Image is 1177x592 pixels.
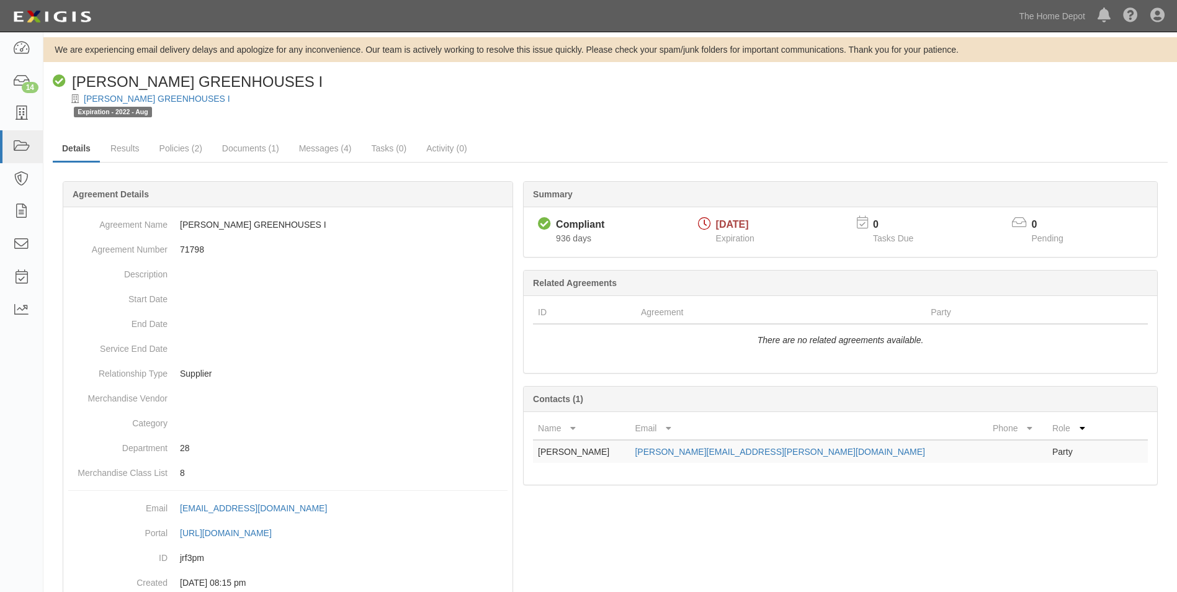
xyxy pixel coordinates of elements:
[68,361,508,386] dd: Supplier
[716,219,749,230] span: [DATE]
[68,312,168,330] dt: End Date
[556,218,604,232] div: Compliant
[72,73,323,90] span: [PERSON_NAME] GREENHOUSES I
[74,107,152,117] span: Expiration - 2022 - Aug
[68,237,168,256] dt: Agreement Number
[73,189,149,199] b: Agreement Details
[873,233,913,243] span: Tasks Due
[68,287,168,305] dt: Start Date
[68,460,168,479] dt: Merchandise Class List
[988,417,1047,440] th: Phone
[533,301,636,324] th: ID
[556,233,591,243] span: Since 02/09/2023
[180,467,508,479] p: 8
[533,394,583,404] b: Contacts (1)
[68,336,168,355] dt: Service End Date
[101,136,149,161] a: Results
[417,136,476,161] a: Activity (0)
[84,94,230,104] a: [PERSON_NAME] GREENHOUSES I
[758,335,924,345] i: There are no related agreements available.
[9,6,95,28] img: logo-5460c22ac91f19d4615b14bd174203de0afe785f0fc80cf4dbbc73dc1793850b.png
[150,136,212,161] a: Policies (2)
[180,528,285,538] a: [URL][DOMAIN_NAME]
[68,411,168,429] dt: Category
[68,496,168,514] dt: Email
[1047,440,1098,463] td: Party
[1047,417,1098,440] th: Role
[873,218,929,232] p: 0
[180,442,508,454] p: 28
[53,136,100,163] a: Details
[68,545,168,564] dt: ID
[53,71,323,92] div: KURT WEISS GREENHOUSES I
[68,570,168,589] dt: Created
[180,502,327,514] div: [EMAIL_ADDRESS][DOMAIN_NAME]
[533,278,617,288] b: Related Agreements
[1123,9,1138,24] i: Help Center - Complianz
[926,301,1093,324] th: Party
[68,212,508,237] dd: [PERSON_NAME] GREENHOUSES I
[533,417,630,440] th: Name
[53,75,66,88] i: Compliant
[538,218,551,231] i: Compliant
[290,136,361,161] a: Messages (4)
[43,43,1177,56] div: We are experiencing email delivery delays and apologize for any inconvenience. Our team is active...
[362,136,416,161] a: Tasks (0)
[630,417,988,440] th: Email
[68,212,168,231] dt: Agreement Name
[68,361,168,380] dt: Relationship Type
[180,503,341,513] a: [EMAIL_ADDRESS][DOMAIN_NAME]
[533,189,573,199] b: Summary
[1032,218,1079,232] p: 0
[635,447,925,457] a: [PERSON_NAME][EMAIL_ADDRESS][PERSON_NAME][DOMAIN_NAME]
[716,233,754,243] span: Expiration
[68,262,168,280] dt: Description
[213,136,289,161] a: Documents (1)
[68,545,508,570] dd: jrf3pm
[68,521,168,539] dt: Portal
[636,301,926,324] th: Agreement
[68,237,508,262] dd: 71798
[1013,4,1091,29] a: The Home Depot
[1032,233,1063,243] span: Pending
[68,386,168,405] dt: Merchandise Vendor
[68,436,168,454] dt: Department
[22,82,38,93] div: 14
[533,440,630,463] td: [PERSON_NAME]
